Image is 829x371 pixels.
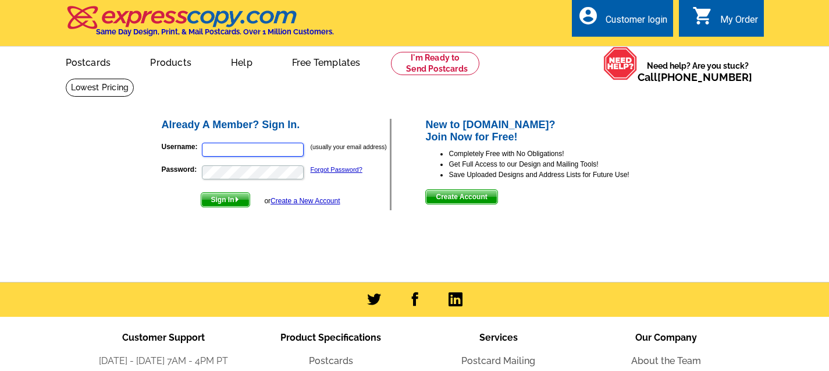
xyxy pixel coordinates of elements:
a: shopping_cart My Order [692,13,758,27]
button: Sign In [201,192,250,207]
span: Sign In [201,193,250,207]
a: Postcard Mailing [461,355,535,366]
span: Services [479,332,518,343]
a: [PHONE_NUMBER] [657,71,752,83]
a: account_circle Customer login [578,13,667,27]
i: account_circle [578,5,599,26]
li: Get Full Access to our Design and Mailing Tools! [449,159,669,169]
small: (usually your email address) [311,143,387,150]
span: Create Account [426,190,497,204]
span: Customer Support [122,332,205,343]
h2: Already A Member? Sign In. [162,119,390,132]
h2: New to [DOMAIN_NAME]? Join Now for Free! [425,119,669,144]
img: help [603,47,638,80]
a: Forgot Password? [311,166,362,173]
a: Postcards [47,48,130,75]
label: Username: [162,142,201,152]
div: or [264,196,340,206]
i: shopping_cart [692,5,713,26]
div: My Order [720,14,758,31]
h4: Same Day Design, Print, & Mail Postcards. Over 1 Million Customers. [96,27,334,36]
a: Free Templates [273,48,379,75]
span: Call [638,71,752,83]
span: Our Company [635,332,697,343]
span: Product Specifications [280,332,381,343]
a: About the Team [631,355,701,366]
li: [DATE] - [DATE] 7AM - 4PM PT [80,354,247,368]
div: Customer login [606,14,667,31]
a: Create a New Account [271,197,340,205]
li: Completely Free with No Obligations! [449,149,669,159]
a: Products [131,48,210,75]
span: Need help? Are you stuck? [638,60,758,83]
button: Create Account [425,189,497,204]
img: button-next-arrow-white.png [234,197,240,202]
label: Password: [162,164,201,175]
a: Same Day Design, Print, & Mail Postcards. Over 1 Million Customers. [66,14,334,36]
a: Help [212,48,271,75]
a: Postcards [309,355,353,366]
li: Save Uploaded Designs and Address Lists for Future Use! [449,169,669,180]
